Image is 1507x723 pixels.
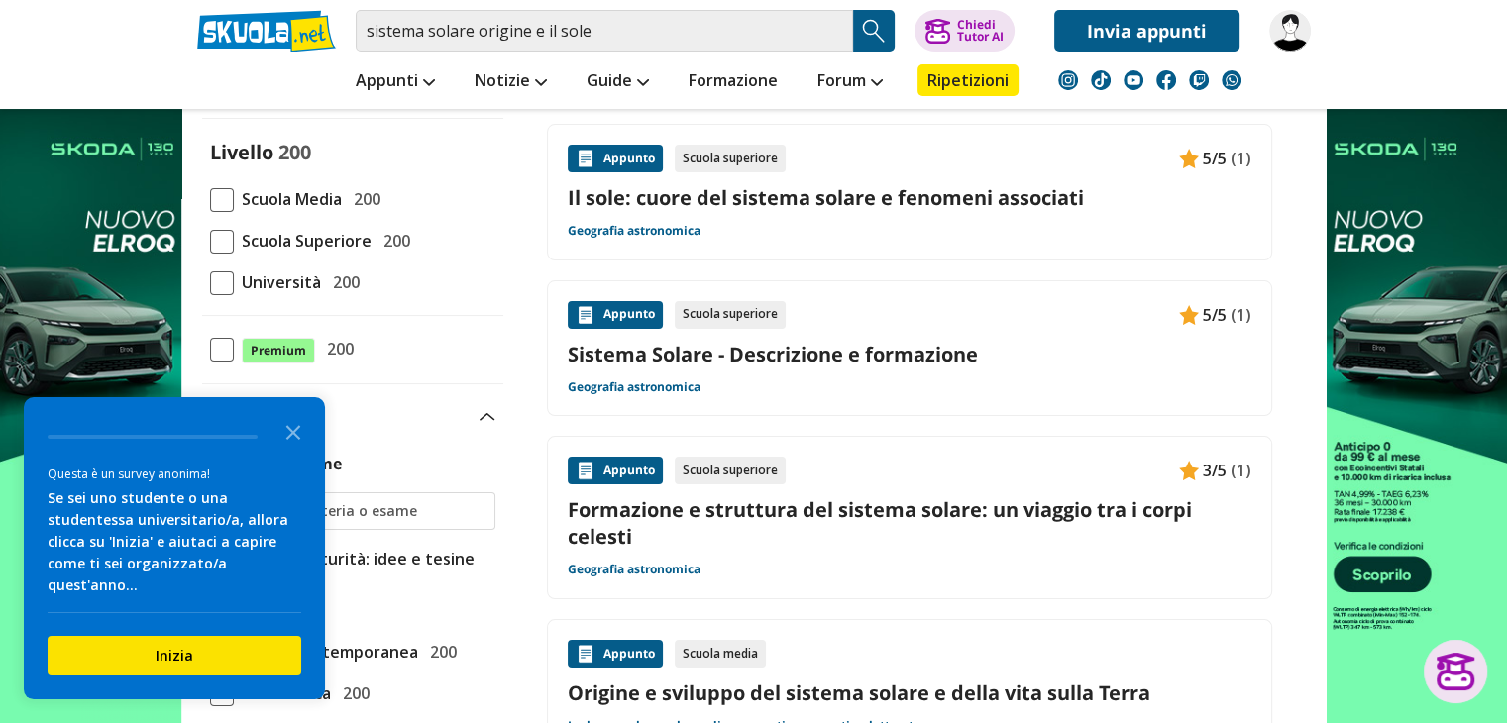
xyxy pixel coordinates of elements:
[568,496,1251,550] a: Formazione e struttura del sistema solare: un viaggio tra i corpi celesti
[582,64,654,100] a: Guide
[1222,70,1241,90] img: WhatsApp
[915,10,1015,52] button: ChiediTutor AI
[1231,458,1251,483] span: (1)
[568,457,663,484] div: Appunto
[480,413,495,421] img: Apri e chiudi sezione
[576,461,595,480] img: Appunti contenuto
[356,10,853,52] input: Cerca appunti, riassunti o versioni
[956,19,1003,43] div: Chiedi Tutor AI
[1058,70,1078,90] img: instagram
[319,336,354,361] span: 200
[234,186,342,212] span: Scuola Media
[684,64,783,100] a: Formazione
[1231,146,1251,171] span: (1)
[376,228,410,254] span: 200
[568,379,700,395] a: Geografia astronomica
[917,64,1019,96] a: Ripetizioni
[1091,70,1111,90] img: tiktok
[675,457,786,484] div: Scuola superiore
[48,636,301,675] button: Inizia
[1054,10,1239,52] a: Invia appunti
[812,64,888,100] a: Forum
[568,640,663,668] div: Appunto
[576,644,595,664] img: Appunti contenuto
[576,305,595,325] img: Appunti contenuto
[568,223,700,239] a: Geografia astronomica
[675,145,786,172] div: Scuola superiore
[325,269,360,295] span: 200
[346,186,380,212] span: 200
[1189,70,1209,90] img: twitch
[245,501,485,521] input: Ricerca materia o esame
[210,139,273,165] label: Livello
[351,64,440,100] a: Appunti
[859,16,889,46] img: Cerca appunti, riassunti o versioni
[273,411,313,451] button: Close the survey
[24,397,325,699] div: Survey
[568,679,1251,706] a: Origine e sviluppo del sistema solare e della vita sulla Terra
[48,487,301,596] div: Se sei uno studente o una studentessa universitario/a, allora clicca su 'Inizia' e aiutaci a capi...
[234,639,418,665] span: Storia Contemporanea
[1179,461,1199,480] img: Appunti contenuto
[675,301,786,329] div: Scuola superiore
[568,301,663,329] div: Appunto
[48,465,301,483] div: Questa è un survey anonima!
[234,269,321,295] span: Università
[1203,146,1227,171] span: 5/5
[853,10,895,52] button: Search Button
[568,145,663,172] div: Appunto
[1231,302,1251,328] span: (1)
[242,338,315,363] span: Premium
[278,139,311,165] span: 200
[1179,305,1199,325] img: Appunti contenuto
[1269,10,1311,52] img: daniele.lamalfa
[422,639,457,665] span: 200
[470,64,552,100] a: Notizie
[1156,70,1176,90] img: facebook
[568,341,1251,367] a: Sistema Solare - Descrizione e formazione
[576,149,595,168] img: Appunti contenuto
[234,228,372,254] span: Scuola Superiore
[1203,458,1227,483] span: 3/5
[1179,149,1199,168] img: Appunti contenuto
[335,680,370,706] span: 200
[568,184,1251,211] a: Il sole: cuore del sistema solare e fenomeni associati
[1124,70,1143,90] img: youtube
[568,562,700,577] a: Geografia astronomica
[1203,302,1227,328] span: 5/5
[675,640,766,668] div: Scuola media
[234,546,495,597] span: Tesina maturità: idee e tesine svolte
